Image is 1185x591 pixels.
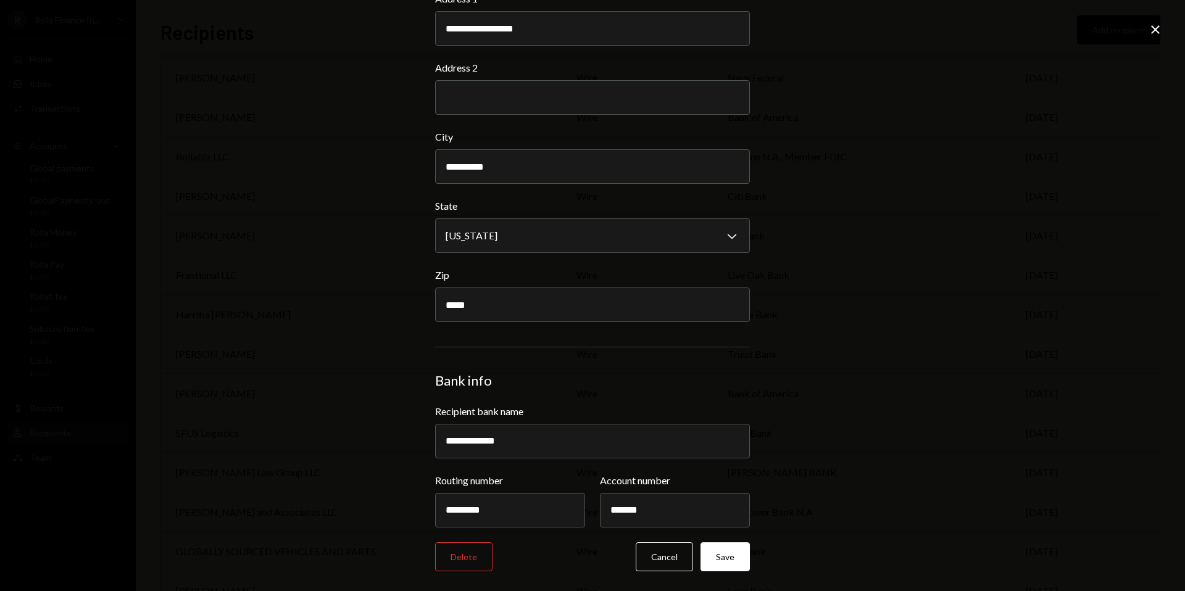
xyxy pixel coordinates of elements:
[636,542,693,571] button: Cancel
[600,473,750,488] label: Account number
[701,542,750,571] button: Save
[435,404,750,419] label: Recipient bank name
[435,268,750,283] label: Zip
[435,218,750,253] button: State
[435,473,585,488] label: Routing number
[435,60,750,75] label: Address 2
[435,372,750,389] div: Bank info
[435,542,493,571] button: Delete
[435,130,750,144] label: City
[435,199,750,213] label: State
